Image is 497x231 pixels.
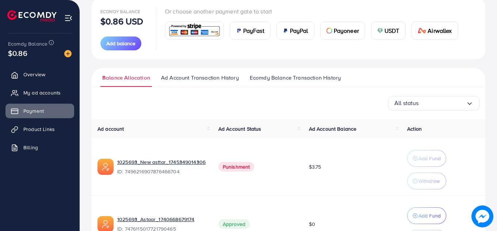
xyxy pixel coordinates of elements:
[334,26,359,35] span: Payoneer
[407,207,446,224] button: Add Fund
[102,74,150,82] span: Balance Allocation
[276,22,314,40] a: cardPayPal
[471,205,493,227] img: image
[64,50,72,57] img: image
[394,97,419,109] span: All status
[388,96,479,111] div: Search for option
[377,28,383,34] img: card
[117,216,207,223] a: 1025693_Astaar_1740668679174
[407,125,422,132] span: Action
[419,97,466,109] input: Search for option
[371,22,406,40] a: cardUSDT
[161,74,239,82] span: Ad Account Transaction History
[98,125,124,132] span: Ad account
[407,150,446,167] button: Add Fund
[8,40,47,47] span: Ecomdy Balance
[117,158,207,166] a: 1025693_New asttar_1745349014306
[385,26,399,35] span: USDT
[412,22,458,40] a: cardAirwallex
[100,36,141,50] button: Add balance
[290,26,308,35] span: PayPal
[243,26,264,35] span: PayFast
[168,23,221,38] img: card
[5,140,74,155] a: Billing
[5,67,74,82] a: Overview
[117,158,207,175] div: <span class='underline'>1025693_New asttar_1745349014306</span></br>7496216907876466704
[309,220,315,228] span: $0
[23,107,44,115] span: Payment
[165,7,464,16] p: Or choose another payment gate to start
[23,89,61,96] span: My ad accounts
[418,28,427,34] img: card
[418,211,441,220] p: Add Fund
[309,125,357,132] span: Ad Account Balance
[23,144,38,151] span: Billing
[283,28,288,34] img: card
[64,14,73,22] img: menu
[23,71,45,78] span: Overview
[5,104,74,118] a: Payment
[5,85,74,100] a: My ad accounts
[326,28,332,34] img: card
[100,8,140,15] span: Ecomdy Balance
[5,122,74,136] a: Product Links
[8,48,27,58] span: $0.86
[165,22,224,39] a: card
[236,28,242,34] img: card
[309,163,321,170] span: $3.75
[106,40,135,47] span: Add balance
[98,159,114,175] img: ic-ads-acc.e4c84228.svg
[320,22,365,40] a: cardPayoneer
[7,10,57,22] img: logo
[230,22,271,40] a: cardPayFast
[218,219,250,229] span: Approved
[117,168,207,175] span: ID: 7496216907876466704
[218,125,261,132] span: Ad Account Status
[428,26,452,35] span: Airwallex
[23,126,55,133] span: Product Links
[418,177,440,185] p: Withdraw
[100,17,143,26] p: $0.86 USD
[418,154,441,163] p: Add Fund
[218,162,255,172] span: Punishment
[407,173,446,189] button: Withdraw
[250,74,341,82] span: Ecomdy Balance Transaction History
